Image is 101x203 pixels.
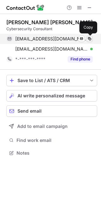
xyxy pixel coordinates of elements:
[15,36,88,42] span: [EMAIL_ADDRESS][DOMAIN_NAME]
[68,56,93,62] button: Reveal Button
[17,108,42,114] span: Send email
[17,137,95,143] span: Find work email
[6,136,97,145] button: Find work email
[6,75,97,86] button: save-profile-one-click
[15,46,88,52] span: [EMAIL_ADDRESS][DOMAIN_NAME]
[6,105,97,117] button: Send email
[6,19,93,25] div: [PERSON_NAME] [PERSON_NAME]
[6,4,44,11] img: ContactOut v5.3.10
[17,93,85,98] span: AI write personalized message
[17,150,95,156] span: Notes
[17,78,86,83] div: Save to List / ATS / CRM
[6,26,97,32] div: Cybersecurity Consultant
[6,121,97,132] button: Add to email campaign
[6,149,97,157] button: Notes
[6,90,97,101] button: AI write personalized message
[17,124,68,129] span: Add to email campaign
